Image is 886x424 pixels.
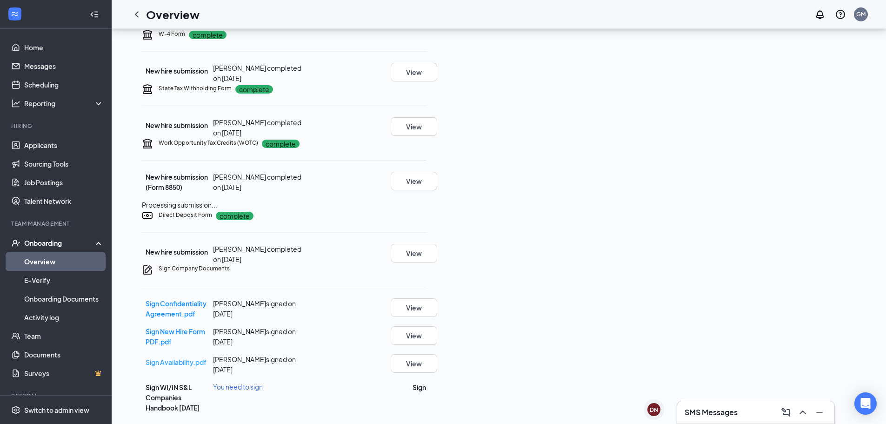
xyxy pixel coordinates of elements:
[24,271,104,289] a: E-Verify
[391,172,437,190] button: View
[213,64,301,82] span: [PERSON_NAME] completed on [DATE]
[213,245,301,263] span: [PERSON_NAME] completed on [DATE]
[11,220,102,228] div: Team Management
[213,382,308,391] div: You need to sign
[146,358,207,366] a: Sign Availability.pdf
[146,299,207,318] a: Sign Confidentiality Agreement.pdf
[24,136,104,155] a: Applicants
[780,407,792,418] svg: ComposeMessage
[413,382,426,392] button: Sign
[213,173,301,191] span: [PERSON_NAME] completed on [DATE]
[213,298,308,319] div: [PERSON_NAME] signed on [DATE]
[24,289,104,308] a: Onboarding Documents
[24,155,104,173] a: Sourcing Tools
[812,405,827,420] button: Minimize
[146,248,208,256] span: New hire submission
[24,327,104,345] a: Team
[835,9,846,20] svg: QuestionInfo
[142,210,153,221] svg: DirectDepositIcon
[797,407,808,418] svg: ChevronUp
[146,173,208,191] span: New hire submission (Form 8850)
[10,9,20,19] svg: WorkstreamLogo
[142,201,217,209] span: Processing submission...
[142,29,153,40] svg: TaxGovernmentIcon
[11,122,102,130] div: Hiring
[213,354,308,375] div: [PERSON_NAME] signed on [DATE]
[650,406,658,414] div: DN
[24,405,89,414] div: Switch to admin view
[213,326,308,347] div: [PERSON_NAME] signed on [DATE]
[391,244,437,262] button: View
[11,392,102,400] div: Payroll
[814,407,825,418] svg: Minimize
[814,9,826,20] svg: Notifications
[90,9,99,19] svg: Collapse
[391,117,437,136] button: View
[159,211,212,219] h5: Direct Deposit Form
[391,298,437,317] button: View
[189,31,226,39] p: complete
[24,345,104,364] a: Documents
[159,264,230,273] h5: Sign Company Documents
[11,99,20,108] svg: Analysis
[856,10,866,18] div: GM
[779,405,793,420] button: ComposeMessage
[24,75,104,94] a: Scheduling
[146,7,200,22] h1: Overview
[146,383,200,412] span: Sign WI/IN S&L Companies Handbook [DATE]
[24,364,104,383] a: SurveysCrown
[142,264,153,276] svg: CompanyDocumentIcon
[24,192,104,210] a: Talent Network
[24,38,104,57] a: Home
[146,327,205,346] a: Sign New Hire Form PDF.pdf
[24,252,104,271] a: Overview
[11,405,20,414] svg: Settings
[24,238,96,248] div: Onboarding
[391,354,437,373] button: View
[142,83,153,94] svg: TaxGovernmentIcon
[24,308,104,327] a: Activity log
[24,173,104,192] a: Job Postings
[235,85,273,94] p: complete
[391,326,437,345] button: View
[854,392,877,415] div: Open Intercom Messenger
[795,405,810,420] button: ChevronUp
[24,57,104,75] a: Messages
[391,63,437,81] button: View
[24,99,104,108] div: Reporting
[142,138,153,149] svg: TaxGovernmentIcon
[146,121,208,129] span: New hire submission
[685,407,738,417] h3: SMS Messages
[159,30,185,38] h5: W-4 Form
[11,238,20,248] svg: UserCheck
[213,118,301,137] span: [PERSON_NAME] completed on [DATE]
[159,84,232,93] h5: State Tax Withholding Form
[159,139,258,147] h5: Work Opportunity Tax Credits (WOTC)
[216,212,253,220] p: complete
[131,9,142,20] svg: ChevronLeft
[262,140,300,148] p: complete
[146,67,208,75] span: New hire submission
